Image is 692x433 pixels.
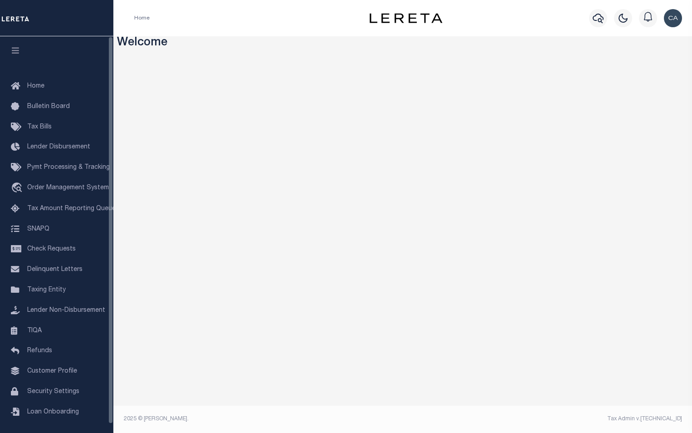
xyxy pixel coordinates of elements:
div: Tax Admin v.[TECHNICAL_ID] [409,415,682,423]
span: Security Settings [27,389,79,395]
span: Loan Onboarding [27,409,79,415]
span: Pymt Processing & Tracking [27,164,110,171]
span: Lender Disbursement [27,144,90,150]
span: Lender Non-Disbursement [27,307,105,314]
span: Tax Amount Reporting Queue [27,206,116,212]
span: Bulletin Board [27,103,70,110]
span: Taxing Entity [27,287,66,293]
span: Order Management System [27,185,109,191]
h3: Welcome [117,36,689,50]
span: SNAPQ [27,226,49,232]
i: travel_explore [11,182,25,194]
span: TIQA [27,327,42,334]
span: Check Requests [27,246,76,252]
span: Tax Bills [27,124,52,130]
div: 2025 © [PERSON_NAME]. [117,415,403,423]
span: Home [27,83,44,89]
img: svg+xml;base64,PHN2ZyB4bWxucz0iaHR0cDovL3d3dy53My5vcmcvMjAwMC9zdmciIHBvaW50ZXItZXZlbnRzPSJub25lIi... [664,9,682,27]
span: Delinquent Letters [27,266,83,273]
img: logo-dark.svg [370,13,442,23]
span: Customer Profile [27,368,77,374]
span: Refunds [27,348,52,354]
li: Home [134,14,150,22]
